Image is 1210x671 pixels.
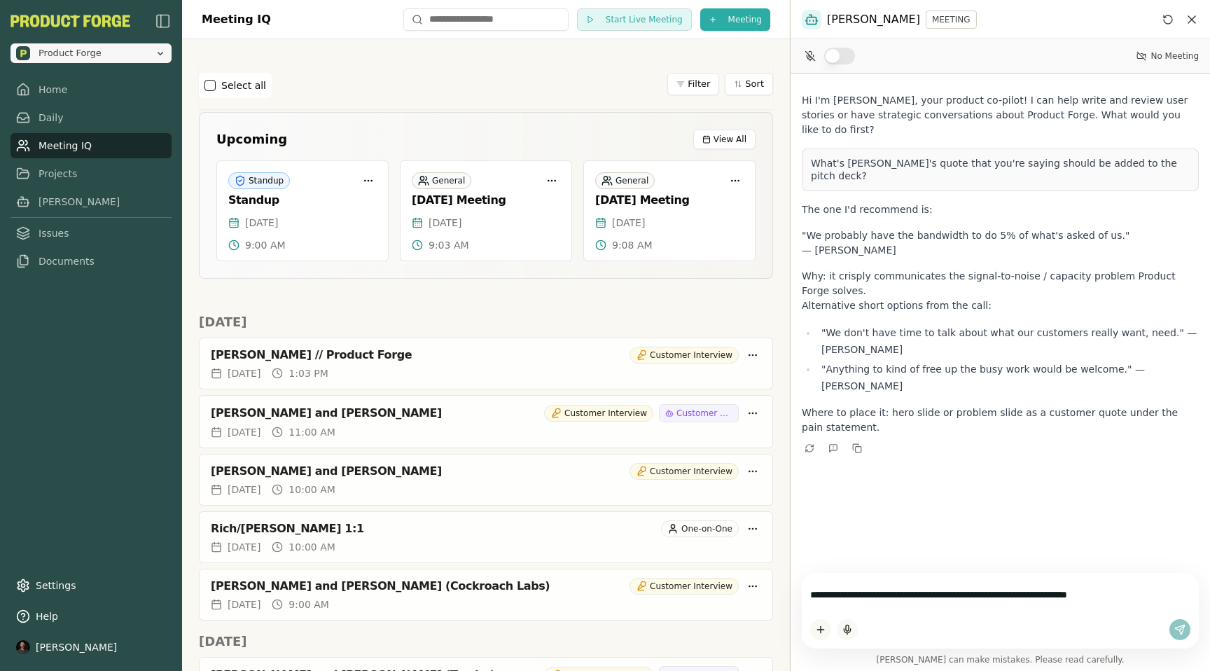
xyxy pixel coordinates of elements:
[288,483,335,497] span: 10:00 AM
[744,405,761,422] button: More options
[802,202,1199,217] p: The one I'd recommend is:
[228,193,377,207] div: Standup
[202,11,271,28] h1: Meeting IQ
[228,540,260,554] span: [DATE]
[11,15,130,27] img: Product Forge
[288,425,335,439] span: 11:00 AM
[926,11,977,29] button: MEETING
[595,172,655,189] div: General
[1160,11,1176,28] button: Reset conversation
[725,73,773,95] button: Sort
[11,15,130,27] button: PF-Logo
[661,520,739,537] div: One-on-One
[11,161,172,186] a: Projects
[11,77,172,102] a: Home
[199,395,773,448] a: [PERSON_NAME] and [PERSON_NAME]Customer InterviewCustomer Research[DATE]11:00 AM
[199,338,773,389] a: [PERSON_NAME] // Product ForgeCustomer Interview[DATE]1:03 PM
[827,11,920,28] span: [PERSON_NAME]
[714,134,746,145] span: View All
[11,105,172,130] a: Daily
[595,193,744,207] div: [DATE] Meeting
[802,654,1199,665] span: [PERSON_NAME] can make mistakes. Please read carefully.
[429,216,461,230] span: [DATE]
[211,406,538,420] div: [PERSON_NAME] and [PERSON_NAME]
[199,632,773,651] h2: [DATE]
[360,172,377,189] button: More options
[1185,13,1199,27] button: Close chat
[544,405,653,422] div: Customer Interview
[817,361,1199,394] li: "Anything to kind of free up the busy work would be welcome." — [PERSON_NAME]
[612,216,645,230] span: [DATE]
[16,46,30,60] img: Product Forge
[837,619,858,640] button: Start dictation
[630,347,739,364] div: Customer Interview
[412,193,560,207] div: [DATE] Meeting
[288,597,329,611] span: 9:00 AM
[700,8,770,31] button: Meeting
[802,441,817,456] button: Retry
[245,216,278,230] span: [DATE]
[817,324,1199,358] li: "We don't have time to talk about what our customers really want, need." — [PERSON_NAME]
[16,640,30,654] img: profile
[211,464,624,478] div: [PERSON_NAME] and [PERSON_NAME]
[11,604,172,629] button: Help
[811,158,1190,182] p: What's [PERSON_NAME]'s quote that you're saying should be added to the pitch deck?
[211,348,624,362] div: [PERSON_NAME] // Product Forge
[199,454,773,506] a: [PERSON_NAME] and [PERSON_NAME]Customer Interview[DATE]10:00 AM
[228,425,260,439] span: [DATE]
[802,228,1199,258] p: "We probably have the bandwidth to do 5% of what's asked of us." — [PERSON_NAME]
[1169,619,1190,640] button: Send message
[228,366,260,380] span: [DATE]
[693,130,756,149] button: View All
[744,463,761,480] button: More options
[39,47,102,60] span: Product Forge
[1150,50,1199,62] span: No Meeting
[211,522,655,536] div: Rich/[PERSON_NAME] 1:1
[11,133,172,158] a: Meeting IQ
[606,14,683,25] span: Start Live Meeting
[727,172,744,189] button: More options
[221,78,266,92] label: Select all
[667,73,719,95] button: Filter
[216,130,287,149] h2: Upcoming
[211,579,624,593] div: [PERSON_NAME] and [PERSON_NAME] (Cockroach Labs)
[802,269,1199,313] p: Why: it crisply communicates the signal-to-noise / capacity problem Product Forge solves. Alterna...
[744,578,761,595] button: More options
[612,238,653,252] span: 9:08 AM
[199,312,773,332] h2: [DATE]
[245,238,286,252] span: 9:00 AM
[199,569,773,621] a: [PERSON_NAME] and [PERSON_NAME] (Cockroach Labs)Customer Interview[DATE]9:00 AM
[826,441,841,456] button: Give Feedback
[810,619,831,640] button: Add content to chat
[744,347,761,364] button: More options
[577,8,692,31] button: Start Live Meeting
[802,406,1199,435] p: Where to place it: hero slide or problem slide as a customer quote under the pain statement.
[630,463,739,480] div: Customer Interview
[228,172,290,189] div: Standup
[11,573,172,598] a: Settings
[288,366,328,380] span: 1:03 PM
[288,540,335,554] span: 10:00 AM
[728,14,762,25] span: Meeting
[228,483,260,497] span: [DATE]
[11,43,172,63] button: Open organization switcher
[849,441,865,456] button: Copy to clipboard
[429,238,469,252] span: 9:03 AM
[11,189,172,214] a: [PERSON_NAME]
[155,13,172,29] img: sidebar
[802,93,1199,137] p: Hi I'm [PERSON_NAME], your product co-pilot! I can help write and review user stories or have str...
[630,578,739,595] div: Customer Interview
[11,249,172,274] a: Documents
[11,221,172,246] a: Issues
[543,172,560,189] button: More options
[228,597,260,611] span: [DATE]
[744,520,761,537] button: More options
[11,635,172,660] button: [PERSON_NAME]
[412,172,471,189] div: General
[676,408,732,419] span: Customer Research
[199,511,773,563] a: Rich/[PERSON_NAME] 1:1One-on-One[DATE]10:00 AM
